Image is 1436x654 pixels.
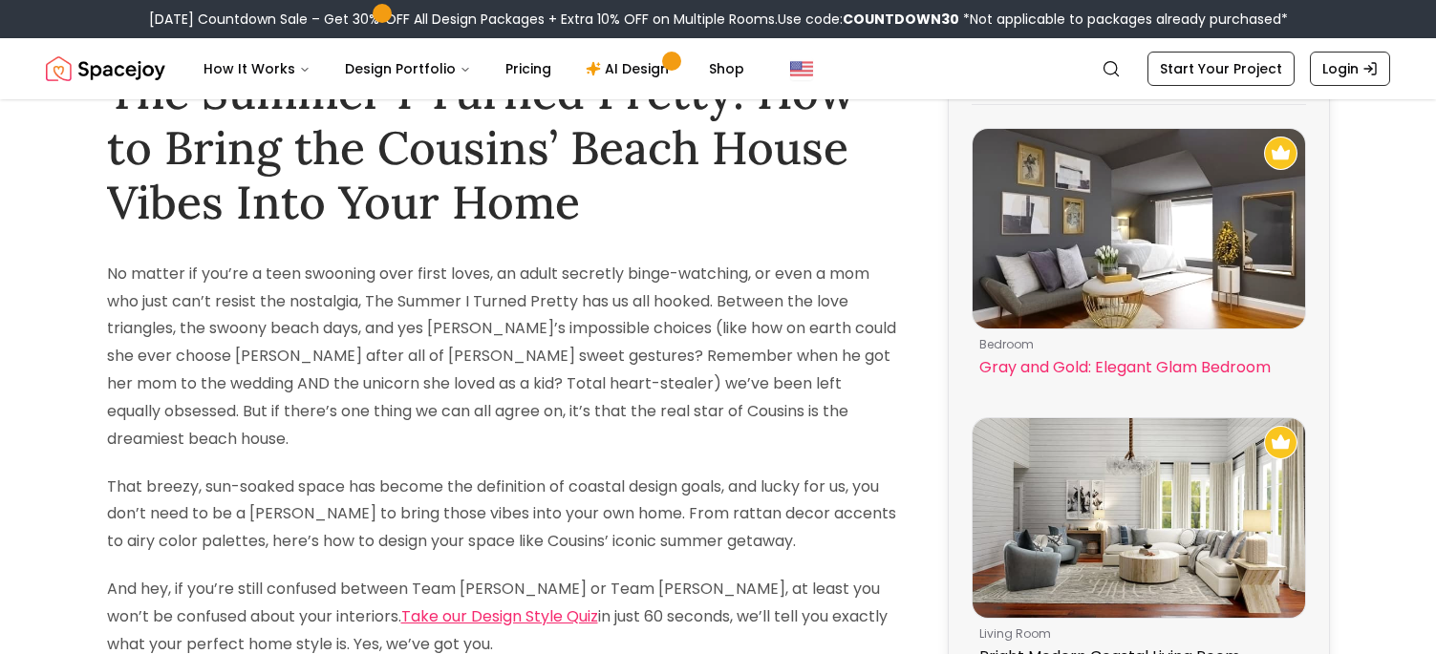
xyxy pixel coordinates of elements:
[401,605,598,627] a: Take our Design Style Quiz
[972,128,1306,387] a: Gray and Gold: Elegant Glam BedroomRecommended Spacejoy Design - Gray and Gold: Elegant Glam Bedr...
[46,50,165,88] a: Spacejoy
[188,50,326,88] button: How It Works
[1147,52,1295,86] a: Start Your Project
[1264,426,1297,459] img: Recommended Spacejoy Design - Bright Modern Coastal Living Room
[959,10,1288,29] span: *Not applicable to packages already purchased*
[1310,52,1390,86] a: Login
[107,261,898,454] p: No matter if you’re a teen swooning over first loves, an adult secretly binge-watching, or even a...
[107,65,898,230] h1: The Summer I Turned Pretty: How to Bring the Cousins’ Beach House Vibes Into Your Home
[46,50,165,88] img: Spacejoy Logo
[973,129,1305,328] img: Gray and Gold: Elegant Glam Bedroom
[1264,137,1297,170] img: Recommended Spacejoy Design - Gray and Gold: Elegant Glam Bedroom
[330,50,486,88] button: Design Portfolio
[188,50,760,88] nav: Main
[490,50,567,88] a: Pricing
[694,50,760,88] a: Shop
[149,10,1288,29] div: [DATE] Countdown Sale – Get 30% OFF All Design Packages + Extra 10% OFF on Multiple Rooms.
[790,57,813,80] img: United States
[778,10,959,29] span: Use code:
[973,418,1305,618] img: Bright Modern Coastal Living Room
[979,337,1291,352] p: bedroom
[46,38,1390,99] nav: Global
[843,10,959,29] b: COUNTDOWN30
[570,50,690,88] a: AI Design
[979,626,1291,642] p: living room
[979,356,1291,379] p: Gray and Gold: Elegant Glam Bedroom
[107,474,898,556] p: That breezy, sun-soaked space has become the definition of coastal design goals, and lucky for us...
